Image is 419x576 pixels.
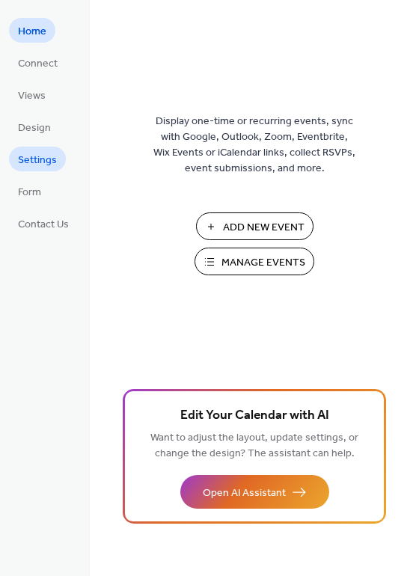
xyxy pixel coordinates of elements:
a: Form [9,179,50,203]
span: Views [18,88,46,104]
a: Settings [9,147,66,171]
span: Home [18,24,46,40]
a: Connect [9,50,67,75]
span: Open AI Assistant [203,485,286,501]
span: Contact Us [18,217,69,233]
span: Form [18,185,41,200]
button: Open AI Assistant [180,475,329,509]
span: Manage Events [221,255,305,271]
span: Want to adjust the layout, update settings, or change the design? The assistant can help. [150,428,358,464]
span: Display one-time or recurring events, sync with Google, Outlook, Zoom, Eventbrite, Wix Events or ... [153,114,355,177]
a: Design [9,114,60,139]
a: Home [9,18,55,43]
span: Design [18,120,51,136]
span: Add New Event [223,220,305,236]
span: Edit Your Calendar with AI [180,405,329,426]
span: Settings [18,153,57,168]
a: Contact Us [9,211,78,236]
button: Add New Event [196,212,314,240]
a: Views [9,82,55,107]
button: Manage Events [195,248,314,275]
span: Connect [18,56,58,72]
